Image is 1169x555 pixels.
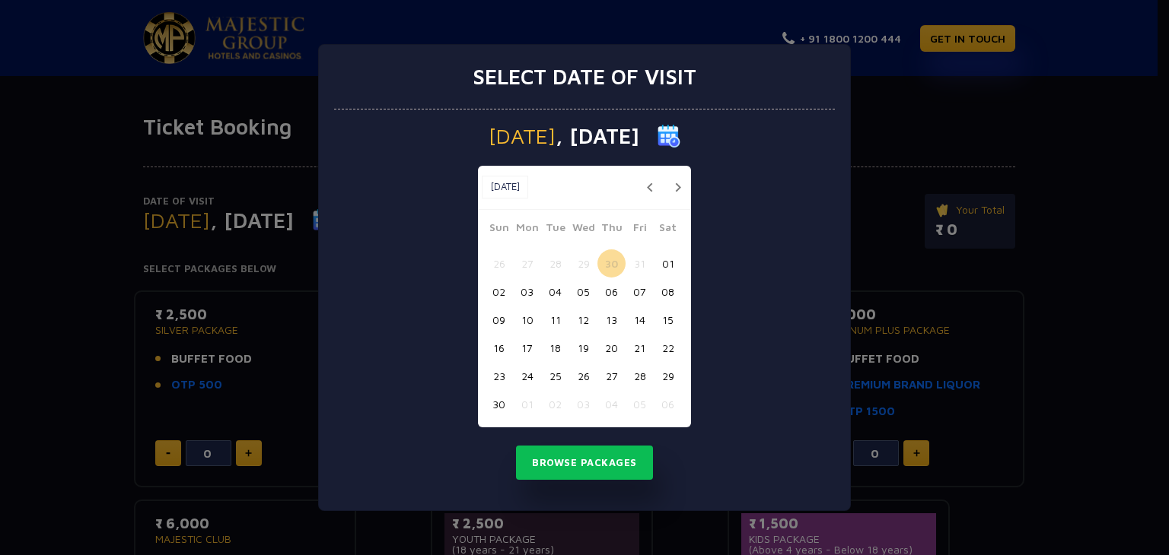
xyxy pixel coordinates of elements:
span: Thu [597,219,626,240]
button: 27 [597,362,626,390]
button: 06 [597,277,626,306]
button: 08 [654,277,682,306]
button: 10 [513,306,541,334]
img: calender icon [658,125,680,147]
button: 17 [513,334,541,362]
button: Browse Packages [516,446,653,480]
button: 24 [513,362,541,390]
button: 05 [569,277,597,306]
button: [DATE] [482,176,528,198]
button: 06 [654,390,682,418]
button: 28 [626,362,654,390]
button: 28 [541,249,569,277]
button: 15 [654,306,682,334]
button: 14 [626,306,654,334]
span: Fri [626,219,654,240]
button: 13 [597,306,626,334]
button: 19 [569,334,597,362]
button: 04 [597,390,626,418]
button: 03 [569,390,597,418]
span: [DATE] [489,125,556,147]
span: , [DATE] [556,125,639,147]
button: 07 [626,277,654,306]
button: 25 [541,362,569,390]
button: 01 [654,249,682,277]
button: 29 [654,362,682,390]
button: 09 [485,306,513,334]
button: 02 [541,390,569,418]
button: 18 [541,334,569,362]
button: 26 [485,249,513,277]
button: 04 [541,277,569,306]
span: Wed [569,219,597,240]
button: 27 [513,249,541,277]
button: 03 [513,277,541,306]
span: Mon [513,219,541,240]
button: 30 [485,390,513,418]
button: 11 [541,306,569,334]
span: Sun [485,219,513,240]
button: 12 [569,306,597,334]
button: 22 [654,334,682,362]
button: 05 [626,390,654,418]
button: 29 [569,249,597,277]
span: Sat [654,219,682,240]
button: 23 [485,362,513,390]
span: Tue [541,219,569,240]
button: 30 [597,249,626,277]
button: 31 [626,249,654,277]
button: 21 [626,334,654,362]
h3: Select date of visit [473,64,696,90]
button: 16 [485,334,513,362]
button: 26 [569,362,597,390]
button: 02 [485,277,513,306]
button: 20 [597,334,626,362]
button: 01 [513,390,541,418]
